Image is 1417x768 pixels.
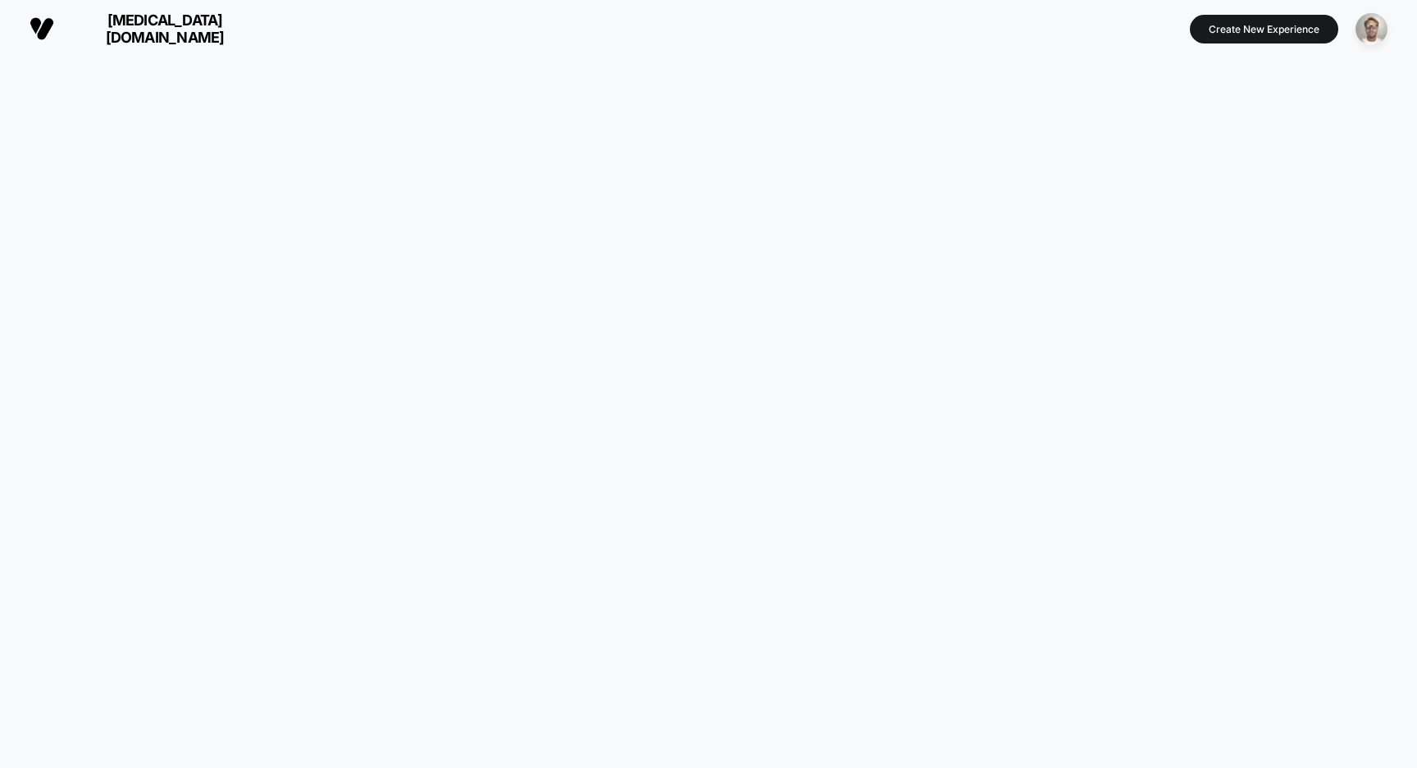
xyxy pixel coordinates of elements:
img: ppic [1355,13,1387,45]
button: Create New Experience [1190,15,1338,43]
button: ppic [1351,12,1392,46]
button: [MEDICAL_DATA][DOMAIN_NAME] [25,11,268,47]
img: Visually logo [30,16,54,41]
span: [MEDICAL_DATA][DOMAIN_NAME] [66,11,263,46]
